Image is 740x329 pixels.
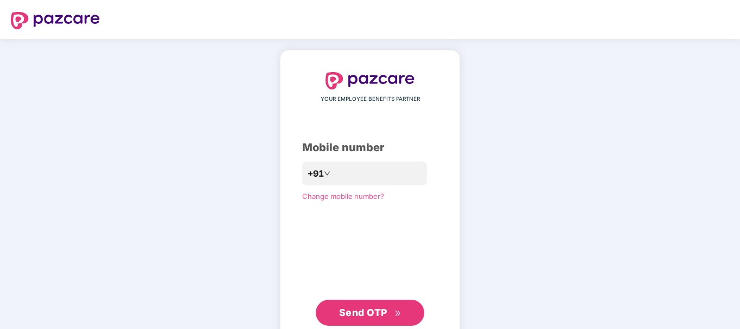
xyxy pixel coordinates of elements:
span: double-right [394,310,401,317]
a: Change mobile number? [302,192,384,201]
img: logo [11,12,100,29]
span: YOUR EMPLOYEE BENEFITS PARTNER [321,95,420,104]
span: down [324,170,330,177]
button: Send OTPdouble-right [316,300,424,326]
img: logo [326,72,414,89]
div: Mobile number [302,139,438,156]
span: +91 [308,167,324,180]
span: Send OTP [339,307,387,318]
